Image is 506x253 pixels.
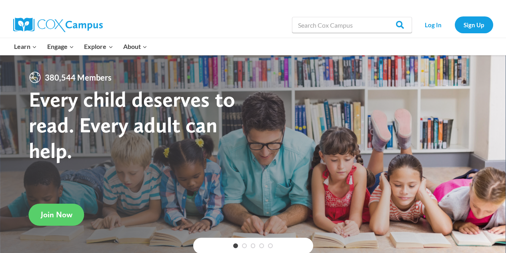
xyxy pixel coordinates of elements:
a: Join Now [29,204,84,226]
a: 5 [268,243,273,248]
a: 3 [251,243,256,248]
img: Cox Campus [13,18,103,32]
nav: Primary Navigation [9,38,152,55]
a: 1 [233,243,238,248]
input: Search Cox Campus [292,17,412,33]
span: Learn [14,41,37,52]
strong: Every child deserves to read. Every adult can help. [29,86,235,163]
span: Join Now [41,210,72,219]
a: Sign Up [455,16,493,33]
span: 380,544 Members [42,71,115,84]
a: Log In [416,16,451,33]
span: About [123,41,147,52]
span: Explore [84,41,113,52]
a: 2 [242,243,247,248]
a: 4 [259,243,264,248]
nav: Secondary Navigation [416,16,493,33]
span: Engage [47,41,74,52]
